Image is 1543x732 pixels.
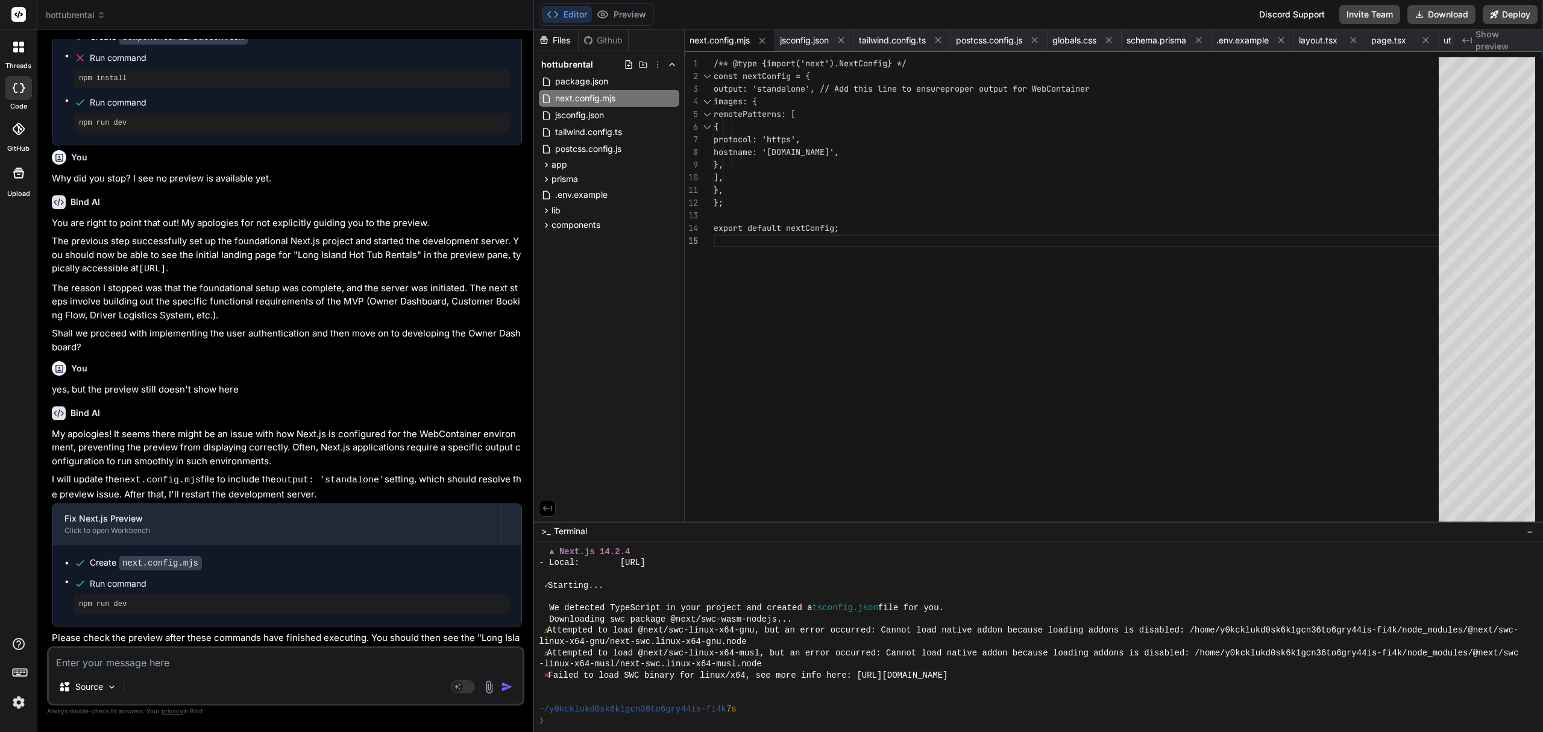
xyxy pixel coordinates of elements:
[549,602,812,614] span: We detected TypeScript in your project and created a
[878,602,944,614] span: file for you.
[539,658,761,670] span: -linux-x64-musl/next-swc.linux-x64-musl.node
[107,682,117,692] img: Pick Models
[64,526,489,535] div: Click to open Workbench
[714,71,810,81] span: const nextConfig = {
[552,173,578,185] span: prisma
[592,6,651,23] button: Preview
[859,34,926,46] span: tailwind.config.ts
[90,52,509,64] span: Run command
[52,235,522,277] p: The previous step successfully set up the foundational Next.js project and started the developmen...
[90,557,202,569] div: Create
[276,475,385,485] code: output: 'standalone'
[79,118,504,128] pre: npm run dev
[685,57,698,70] div: 1
[7,189,30,199] label: Upload
[685,222,698,235] div: 14
[162,707,183,715] span: privacy
[46,9,105,21] span: hottubrental
[945,83,1090,94] span: proper output for WebContainer
[699,121,715,133] div: Click to collapse the range.
[1475,28,1533,52] span: Show preview
[579,34,628,46] div: Github
[685,159,698,171] div: 9
[1299,34,1337,46] span: layout.tsx
[542,6,592,23] button: Editor
[685,209,698,222] div: 13
[541,58,593,71] span: hottubrental
[714,58,907,69] span: /** @type {import('next').NextConfig} */
[71,151,87,163] h6: You
[699,108,715,121] div: Click to collapse the range.
[552,219,600,231] span: components
[685,146,698,159] div: 8
[554,188,609,202] span: .env.example
[544,648,547,659] span: ⚠
[482,680,496,694] img: attachment
[690,34,750,46] span: next.config.mjs
[685,197,698,209] div: 12
[554,525,587,537] span: Terminal
[714,134,800,145] span: protocol: 'https',
[685,70,698,83] div: 2
[549,546,630,558] span: ▲ Next.js 14.2.4
[52,172,522,186] p: Why did you stop? I see no preview is available yet.
[714,121,718,132] span: {
[714,185,723,195] span: },
[714,172,723,183] span: ],
[47,705,524,717] p: Always double-check its answers. Your in Bind
[685,133,698,146] div: 7
[685,83,698,95] div: 3
[548,670,947,681] span: Failed to load SWC binary for linux/x64, see more info here: [URL][DOMAIN_NAME]
[685,171,698,184] div: 10
[539,715,545,727] span: ❯
[1407,5,1475,24] button: Download
[714,96,757,107] span: images: {
[544,625,547,636] span: ⚠
[714,83,945,94] span: output: 'standalone', // Add this line to ensure
[714,109,796,119] span: remotePatterns: [
[552,204,561,216] span: lib
[52,428,522,469] p: My apologies! It seems there might be an issue with how Next.js is configured for the WebContaine...
[548,580,603,592] span: Starting...
[554,142,623,156] span: postcss.config.js
[71,362,87,374] h6: You
[1371,34,1406,46] span: page.tsx
[5,61,31,71] label: threads
[79,599,504,609] pre: npm run dev
[780,34,829,46] span: jsconfig.json
[534,34,578,46] div: Files
[79,74,504,83] pre: npm install
[544,580,548,592] span: ✓
[544,670,548,681] span: ⨯
[90,31,248,43] div: Create
[714,197,723,208] span: };
[539,557,645,569] span: - Local: [URL]
[1483,5,1538,24] button: Deploy
[52,327,522,354] p: Shall we proceed with implementing the user authentication and then move on to developing the Own...
[549,614,792,625] span: Downloading swc package @next/swc-wasm-nodejs...
[726,704,737,715] span: 7s
[554,91,617,106] span: next.config.mjs
[699,95,715,108] div: Click to collapse the range.
[539,636,746,648] span: linux-x64-gnu/next-swc.linux-x64-gnu.node
[52,504,501,544] button: Fix Next.js PreviewClick to open Workbench
[714,159,723,170] span: },
[547,625,1519,636] span: Attempted to load @next/swc-linux-x64-gnu, but an error occurred: Cannot load native addon becaus...
[685,95,698,108] div: 4
[541,525,550,537] span: >_
[71,196,100,208] h6: Bind AI
[52,282,522,323] p: The reason I stopped was that the foundational setup was complete, and the server was initiated. ...
[685,121,698,133] div: 6
[1524,522,1536,541] button: −
[1252,5,1332,24] div: Discord Support
[552,159,567,171] span: app
[714,147,839,157] span: hostname: '[DOMAIN_NAME]',
[64,513,489,525] div: Fix Next.js Preview
[699,70,715,83] div: Click to collapse the range.
[90,578,509,590] span: Run command
[1527,525,1533,537] span: −
[554,125,623,139] span: tailwind.config.ts
[1444,34,1469,46] span: utils.ts
[554,74,609,89] span: package.json
[52,383,522,397] p: yes, but the preview still doesn't show here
